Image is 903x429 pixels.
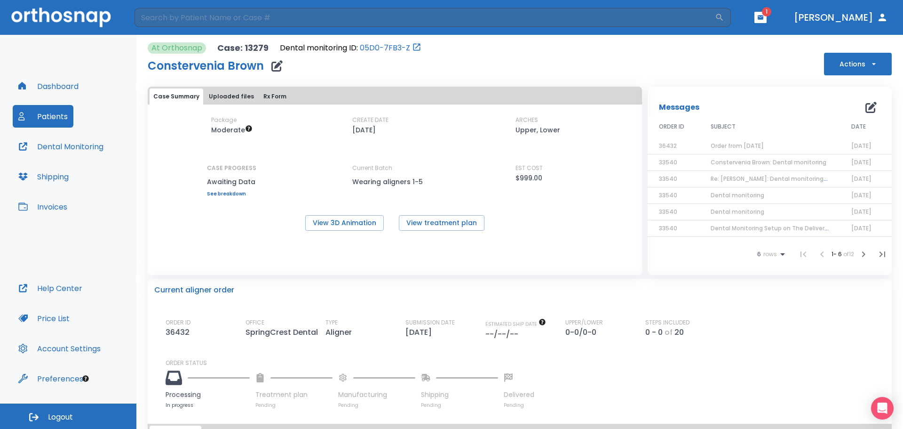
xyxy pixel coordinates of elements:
button: Actions [824,53,892,75]
p: CREATE DATE [352,116,388,124]
div: Tooltip anchor [81,374,90,383]
span: SUBJECT [711,122,736,131]
span: [DATE] [851,191,871,199]
p: 0-0/0-0 [565,327,600,338]
button: Help Center [13,277,88,299]
img: Orthosnap [11,8,111,27]
button: Dental Monitoring [13,135,109,158]
p: ARCHES [515,116,538,124]
p: [DATE] [352,124,376,136]
span: 6 [757,251,761,258]
p: Treatment plan [255,390,333,400]
button: View treatment plan [399,215,484,231]
a: 05D0-7FB3-Z [360,42,410,54]
p: 36432 [166,327,193,338]
span: Up to 20 Steps (40 aligners) [211,125,253,135]
p: In progress [166,402,250,409]
p: ORDER ID [166,318,190,327]
p: ORDER STATUS [166,359,885,367]
p: Pending [338,402,415,409]
span: Logout [48,412,73,422]
button: Invoices [13,195,73,218]
p: Shipping [421,390,498,400]
p: 0 - 0 [645,327,663,338]
h1: Constervenia Brown [148,60,264,72]
span: rows [761,251,777,258]
span: 33540 [659,224,677,232]
span: Constervenia Brown: Dental monitoring [711,158,826,166]
span: 1 [762,7,771,16]
div: Open patient in dental monitoring portal [280,42,421,54]
p: SUBMISSION DATE [405,318,455,327]
button: [PERSON_NAME] [790,9,892,26]
span: [DATE] [851,158,871,166]
p: SpringCrest Dental [246,327,322,338]
p: [DATE] [405,327,436,338]
button: View 3D Animation [305,215,384,231]
button: Rx Form [260,89,290,105]
p: EST COST [515,164,543,172]
span: 33540 [659,158,677,166]
span: 33540 [659,175,677,183]
p: Awaiting Data [207,176,256,187]
button: Shipping [13,165,74,188]
p: Pending [255,402,333,409]
p: Aligner [325,327,356,338]
button: Patients [13,105,73,128]
span: Re: [PERSON_NAME]: Dental monitoring | [13279:33540] [711,175,870,183]
div: Open Intercom Messenger [871,397,894,420]
span: The date will be available after approving treatment plan [485,321,546,328]
span: 33540 [659,191,677,199]
span: [DATE] [851,142,871,150]
p: Messages [659,102,699,113]
a: See breakdown [207,191,256,197]
button: Uploaded files [205,89,258,105]
span: of 12 [843,250,854,258]
p: Upper, Lower [515,124,560,136]
span: [DATE] [851,175,871,183]
span: DATE [851,122,866,131]
span: [DATE] [851,224,871,232]
button: Account Settings [13,337,106,360]
div: tabs [150,89,640,105]
p: TYPE [325,318,338,327]
button: Preferences [13,367,89,390]
p: At Orthosnap [151,42,202,54]
p: Delivered [504,390,534,400]
p: Pending [504,402,534,409]
p: Manufacturing [338,390,415,400]
p: CASE PROGRESS [207,164,256,172]
button: Case Summary [150,89,203,105]
p: STEPS INCLUDED [645,318,689,327]
span: Order from [DATE] [711,142,764,150]
p: --/--/-- [485,329,522,340]
button: Price List [13,307,75,330]
span: 1 - 6 [832,250,843,258]
p: Current aligner order [154,284,234,296]
p: OFFICE [246,318,264,327]
p: 20 [674,327,684,338]
p: Case: 13279 [217,42,269,54]
p: Package [211,116,237,124]
span: 36432 [659,142,677,150]
span: 33540 [659,208,677,216]
span: Dental monitoring [711,191,764,199]
p: Pending [421,402,498,409]
input: Search by Patient Name or Case # [135,8,715,27]
span: ORDER ID [659,122,684,131]
button: Dashboard [13,75,84,97]
p: Wearing aligners 1-5 [352,176,437,187]
p: Processing [166,390,250,400]
p: Dental monitoring ID: [280,42,358,54]
p: $999.00 [515,172,542,184]
p: of [665,327,673,338]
